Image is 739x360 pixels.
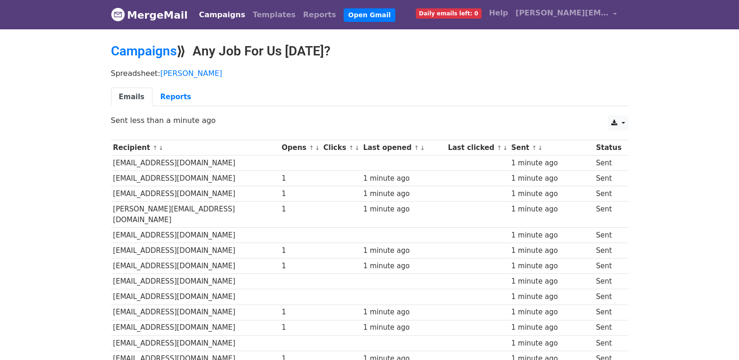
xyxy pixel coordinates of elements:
[363,322,443,333] div: 1 minute ago
[594,274,623,289] td: Sent
[363,204,443,215] div: 1 minute ago
[509,140,594,156] th: Sent
[511,322,591,333] div: 1 minute ago
[511,173,591,184] div: 1 minute ago
[594,335,623,351] td: Sent
[111,274,280,289] td: [EMAIL_ADDRESS][DOMAIN_NAME]
[315,144,320,151] a: ↓
[511,230,591,241] div: 1 minute ago
[321,140,361,156] th: Clicks
[299,6,340,24] a: Reports
[282,173,319,184] div: 1
[111,202,280,228] td: [PERSON_NAME][EMAIL_ADDRESS][DOMAIN_NAME]
[511,307,591,318] div: 1 minute ago
[363,307,443,318] div: 1 minute ago
[594,202,623,228] td: Sent
[511,189,591,199] div: 1 minute ago
[363,261,443,272] div: 1 minute ago
[111,140,280,156] th: Recipient
[594,320,623,335] td: Sent
[420,144,425,151] a: ↓
[594,156,623,171] td: Sent
[511,204,591,215] div: 1 minute ago
[111,68,628,78] p: Spreadsheet:
[412,4,485,22] a: Daily emails left: 0
[511,245,591,256] div: 1 minute ago
[497,144,502,151] a: ↑
[111,43,177,59] a: Campaigns
[512,4,621,26] a: [PERSON_NAME][EMAIL_ADDRESS][DOMAIN_NAME]
[414,144,419,151] a: ↑
[416,8,482,19] span: Daily emails left: 0
[532,144,537,151] a: ↑
[363,173,443,184] div: 1 minute ago
[349,144,354,151] a: ↑
[111,289,280,305] td: [EMAIL_ADDRESS][DOMAIN_NAME]
[282,261,319,272] div: 1
[485,4,512,22] a: Help
[446,140,509,156] th: Last clicked
[511,338,591,349] div: 1 minute ago
[160,69,222,78] a: [PERSON_NAME]
[594,305,623,320] td: Sent
[355,144,360,151] a: ↓
[152,88,199,107] a: Reports
[511,292,591,302] div: 1 minute ago
[282,322,319,333] div: 1
[111,88,152,107] a: Emails
[111,258,280,274] td: [EMAIL_ADDRESS][DOMAIN_NAME]
[159,144,164,151] a: ↓
[594,140,623,156] th: Status
[279,140,321,156] th: Opens
[511,276,591,287] div: 1 minute ago
[111,305,280,320] td: [EMAIL_ADDRESS][DOMAIN_NAME]
[111,43,628,59] h2: ⟫ Any Job For Us [DATE]?
[344,8,395,22] a: Open Gmail
[111,186,280,202] td: [EMAIL_ADDRESS][DOMAIN_NAME]
[594,171,623,186] td: Sent
[282,204,319,215] div: 1
[309,144,314,151] a: ↑
[594,243,623,258] td: Sent
[152,144,158,151] a: ↑
[111,7,125,21] img: MergeMail logo
[363,189,443,199] div: 1 minute ago
[363,245,443,256] div: 1 minute ago
[249,6,299,24] a: Templates
[361,140,446,156] th: Last opened
[111,171,280,186] td: [EMAIL_ADDRESS][DOMAIN_NAME]
[594,258,623,274] td: Sent
[111,320,280,335] td: [EMAIL_ADDRESS][DOMAIN_NAME]
[111,228,280,243] td: [EMAIL_ADDRESS][DOMAIN_NAME]
[282,307,319,318] div: 1
[111,115,628,125] p: Sent less than a minute ago
[503,144,508,151] a: ↓
[111,243,280,258] td: [EMAIL_ADDRESS][DOMAIN_NAME]
[594,228,623,243] td: Sent
[111,156,280,171] td: [EMAIL_ADDRESS][DOMAIN_NAME]
[195,6,249,24] a: Campaigns
[511,158,591,169] div: 1 minute ago
[511,261,591,272] div: 1 minute ago
[516,7,609,19] span: [PERSON_NAME][EMAIL_ADDRESS][DOMAIN_NAME]
[594,289,623,305] td: Sent
[594,186,623,202] td: Sent
[282,189,319,199] div: 1
[538,144,543,151] a: ↓
[692,315,739,360] iframe: Chat Widget
[282,245,319,256] div: 1
[111,335,280,351] td: [EMAIL_ADDRESS][DOMAIN_NAME]
[111,5,188,25] a: MergeMail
